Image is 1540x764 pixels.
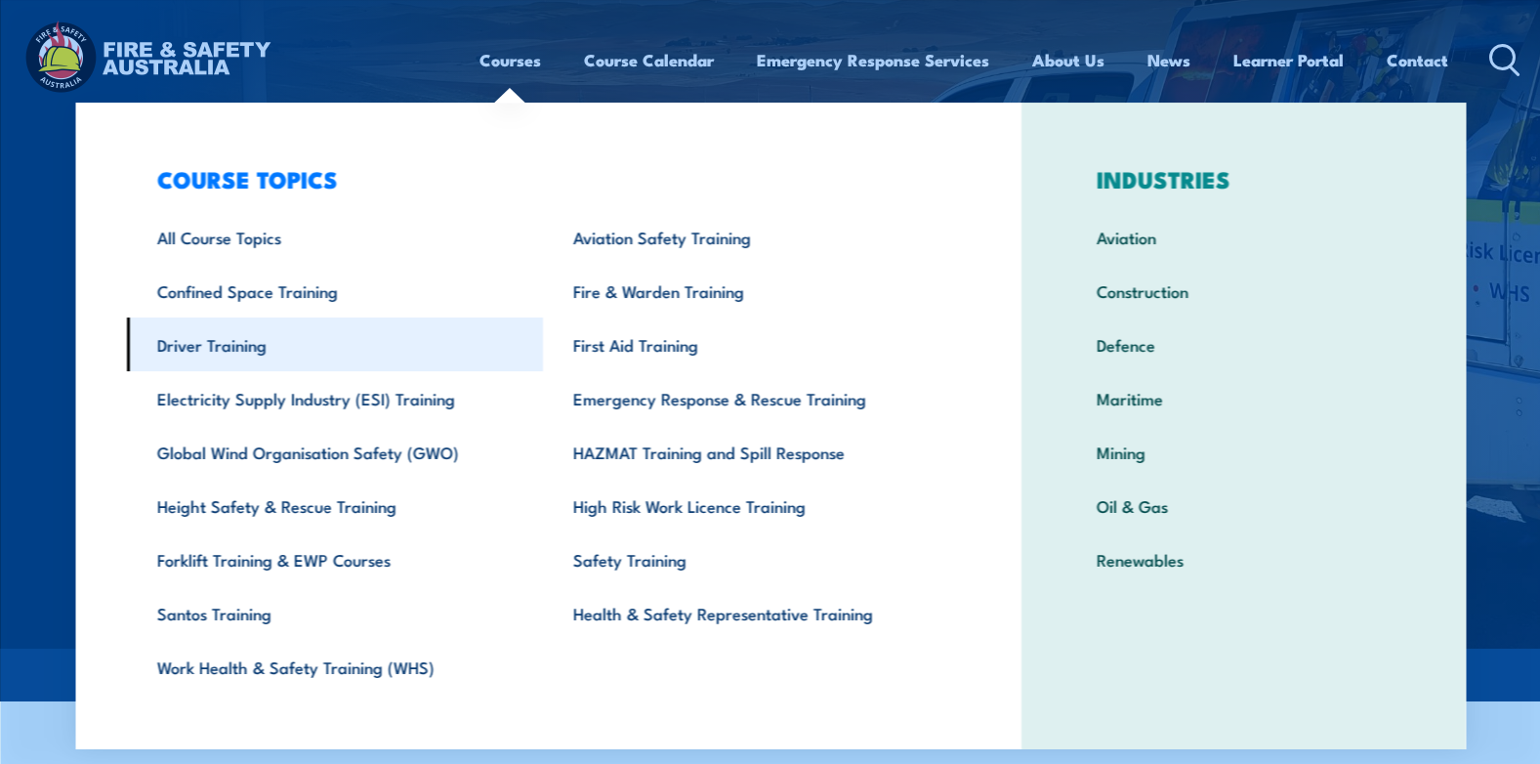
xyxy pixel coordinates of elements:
a: Emergency Response & Rescue Training [543,371,960,425]
h3: COURSE TOPICS [126,165,960,192]
a: Health & Safety Representative Training [543,586,960,640]
a: Construction [1066,264,1421,318]
h3: INDUSTRIES [1066,165,1421,192]
a: All Course Topics [126,210,543,264]
a: Work Health & Safety Training (WHS) [126,640,543,694]
a: Renewables [1066,532,1421,586]
a: Oil & Gas [1066,479,1421,532]
a: Emergency Response Services [757,34,989,86]
a: Forklift Training & EWP Courses [126,532,543,586]
a: High Risk Work Licence Training [543,479,960,532]
a: Learner Portal [1233,34,1344,86]
a: Fire & Warden Training [543,264,960,318]
a: Height Safety & Rescue Training [126,479,543,532]
a: News [1147,34,1190,86]
a: HAZMAT Training and Spill Response [543,425,960,479]
a: Driver Training [126,318,543,371]
a: Aviation [1066,210,1421,264]
a: About Us [1032,34,1104,86]
a: Global Wind Organisation Safety (GWO) [126,425,543,479]
a: Course Calendar [584,34,714,86]
a: Electricity Supply Industry (ESI) Training [126,371,543,425]
a: Mining [1066,425,1421,479]
a: Confined Space Training [126,264,543,318]
a: Courses [479,34,541,86]
a: Safety Training [543,532,960,586]
a: Contact [1387,34,1448,86]
a: Santos Training [126,586,543,640]
a: Aviation Safety Training [543,210,960,264]
a: Defence [1066,318,1421,371]
a: Maritime [1066,371,1421,425]
a: First Aid Training [543,318,960,371]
